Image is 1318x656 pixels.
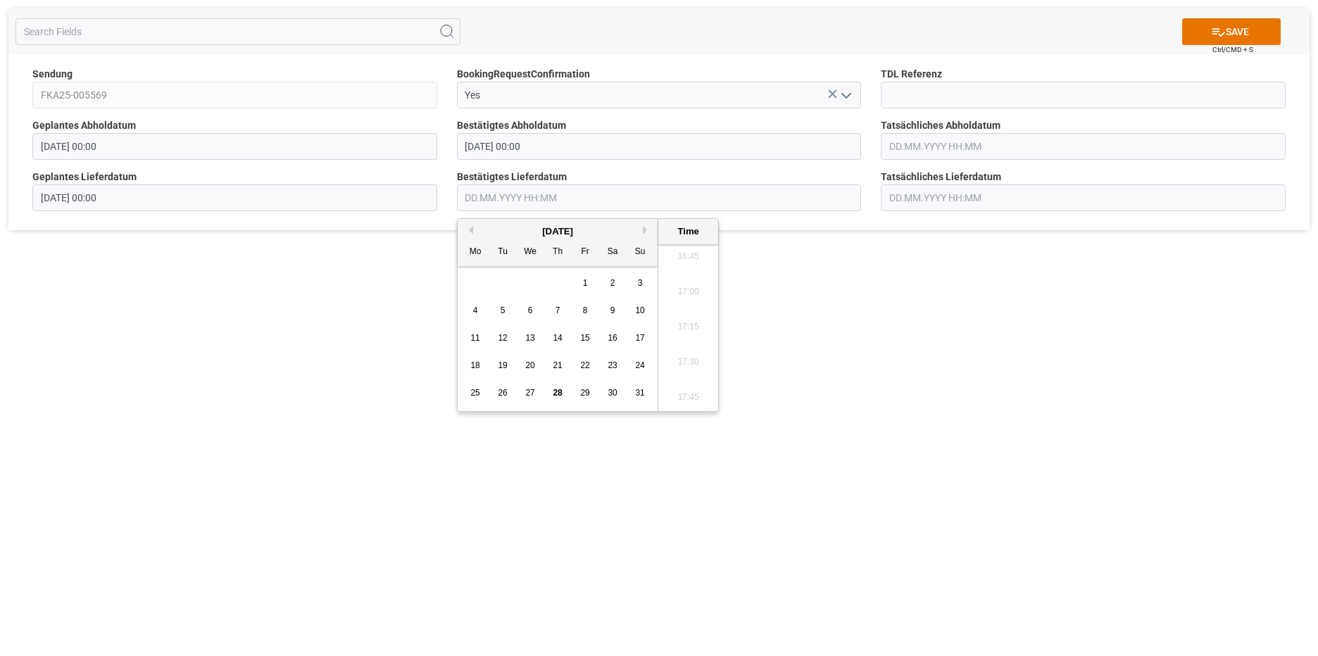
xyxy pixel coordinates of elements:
span: 9 [610,305,615,315]
span: 20 [525,360,534,370]
button: Next Month [643,226,651,234]
span: 14 [553,333,562,343]
span: 15 [580,333,589,343]
span: 4 [473,305,478,315]
input: DD.MM.YYYY HH:MM [32,184,437,211]
div: Choose Saturday, August 30th, 2025 [604,384,622,402]
div: Choose Thursday, August 28th, 2025 [549,384,567,402]
div: Time [662,225,715,239]
span: Ctrl/CMD + S [1212,44,1253,55]
span: Tatsächliches Abholdatum [881,118,1000,133]
span: Geplantes Abholdatum [32,118,136,133]
span: TDL Referenz [881,67,942,82]
span: BookingRequestConfirmation [457,67,590,82]
span: 25 [470,388,479,398]
input: DD.MM.YYYY HH:MM [881,184,1286,211]
div: Choose Sunday, August 31st, 2025 [632,384,649,402]
div: Choose Sunday, August 17th, 2025 [632,329,649,347]
span: 17 [635,333,644,343]
div: Choose Friday, August 15th, 2025 [577,329,594,347]
span: 13 [525,333,534,343]
span: 30 [608,388,617,398]
span: 18 [470,360,479,370]
div: Mo [467,244,484,261]
span: 12 [498,333,507,343]
span: 16 [608,333,617,343]
div: Su [632,244,649,261]
span: 5 [501,305,506,315]
span: 21 [553,360,562,370]
button: Previous Month [465,226,473,234]
div: Fr [577,244,594,261]
span: 6 [528,305,533,315]
div: Choose Thursday, August 21st, 2025 [549,357,567,374]
span: 7 [556,305,560,315]
div: Choose Sunday, August 24th, 2025 [632,357,649,374]
button: open menu [835,84,856,106]
span: 22 [580,360,589,370]
div: Choose Monday, August 4th, 2025 [467,302,484,320]
div: Choose Tuesday, August 12th, 2025 [494,329,512,347]
div: Th [549,244,567,261]
div: Choose Monday, August 11th, 2025 [467,329,484,347]
button: SAVE [1182,18,1281,45]
span: Sendung [32,67,73,82]
input: DD.MM.YYYY HH:MM [881,133,1286,160]
span: 8 [583,305,588,315]
span: 3 [638,278,643,288]
div: Choose Friday, August 8th, 2025 [577,302,594,320]
div: Choose Monday, August 18th, 2025 [467,357,484,374]
div: Choose Thursday, August 14th, 2025 [549,329,567,347]
span: 27 [525,388,534,398]
div: Choose Friday, August 29th, 2025 [577,384,594,402]
div: Choose Wednesday, August 13th, 2025 [522,329,539,347]
div: Choose Saturday, August 9th, 2025 [604,302,622,320]
input: Search Fields [15,18,460,45]
span: 28 [553,388,562,398]
span: 11 [470,333,479,343]
div: Tu [494,244,512,261]
div: Choose Sunday, August 10th, 2025 [632,302,649,320]
span: 23 [608,360,617,370]
div: Choose Tuesday, August 26th, 2025 [494,384,512,402]
span: Geplantes Lieferdatum [32,170,137,184]
span: 26 [498,388,507,398]
span: 31 [635,388,644,398]
div: Choose Monday, August 25th, 2025 [467,384,484,402]
div: Choose Wednesday, August 27th, 2025 [522,384,539,402]
div: [DATE] [458,225,658,239]
span: 1 [583,278,588,288]
span: 19 [498,360,507,370]
span: 29 [580,388,589,398]
div: Choose Saturday, August 16th, 2025 [604,329,622,347]
div: Choose Wednesday, August 6th, 2025 [522,302,539,320]
input: DD.MM.YYYY HH:MM [457,184,862,211]
div: Choose Wednesday, August 20th, 2025 [522,357,539,374]
div: month 2025-08 [462,270,654,407]
span: 2 [610,278,615,288]
div: Choose Saturday, August 23rd, 2025 [604,357,622,374]
div: Sa [604,244,622,261]
div: Choose Tuesday, August 5th, 2025 [494,302,512,320]
div: Choose Sunday, August 3rd, 2025 [632,275,649,292]
input: DD.MM.YYYY HH:MM [457,133,862,160]
div: Choose Friday, August 22nd, 2025 [577,357,594,374]
input: DD.MM.YYYY HH:MM [32,133,437,160]
span: 10 [635,305,644,315]
span: 24 [635,360,644,370]
span: Tatsächliches Lieferdatum [881,170,1001,184]
div: We [522,244,539,261]
span: Bestätigtes Lieferdatum [457,170,567,184]
span: Bestätigtes Abholdatum [457,118,566,133]
div: Choose Saturday, August 2nd, 2025 [604,275,622,292]
div: Choose Tuesday, August 19th, 2025 [494,357,512,374]
div: Choose Friday, August 1st, 2025 [577,275,594,292]
div: Choose Thursday, August 7th, 2025 [549,302,567,320]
